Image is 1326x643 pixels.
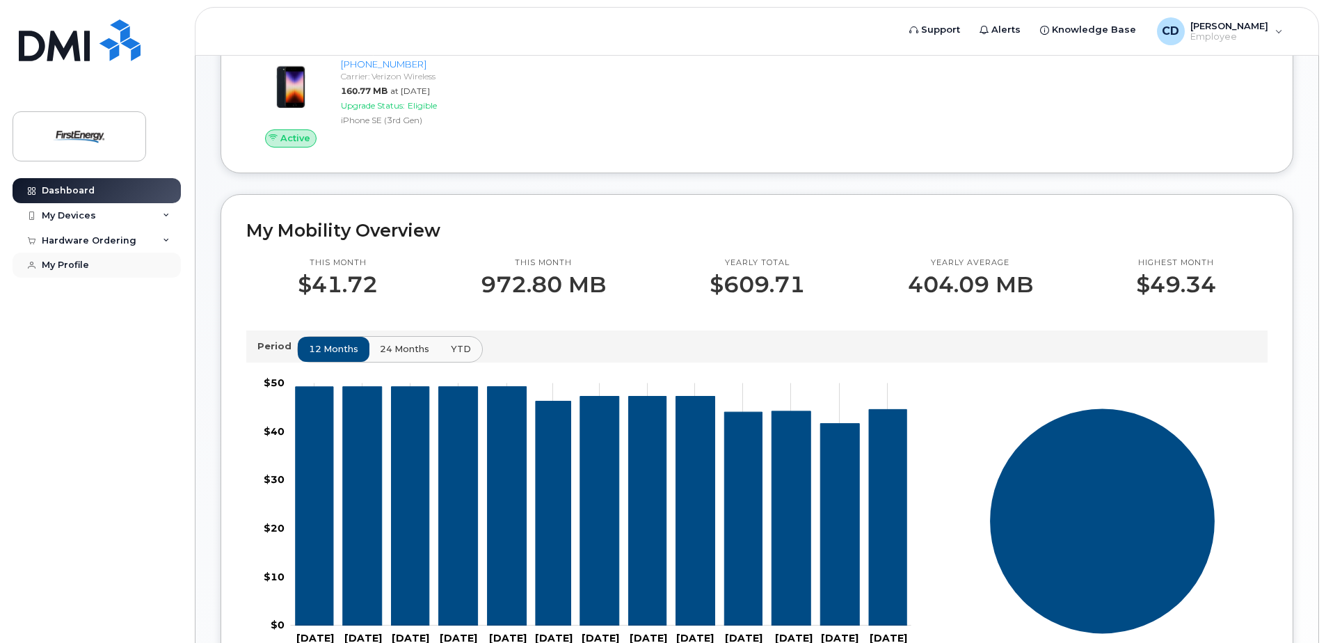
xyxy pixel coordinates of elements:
[970,16,1030,44] a: Alerts
[921,23,960,37] span: Support
[264,571,285,583] tspan: $10
[481,257,606,269] p: This month
[1190,31,1268,42] span: Employee
[900,16,970,44] a: Support
[1052,23,1136,37] span: Knowledge Base
[710,257,805,269] p: Yearly total
[341,86,388,96] span: 160.77 MB
[1136,272,1216,297] p: $49.34
[246,220,1268,241] h2: My Mobility Overview
[264,377,285,390] tspan: $50
[1265,582,1316,633] iframe: Messenger Launcher
[257,49,324,116] img: image20231002-3703462-1angbar.jpeg
[1190,20,1268,31] span: [PERSON_NAME]
[989,408,1215,635] g: Series
[908,257,1033,269] p: Yearly average
[1136,257,1216,269] p: Highest month
[296,387,906,626] g: 330-810-5350
[341,58,484,71] div: [PHONE_NUMBER]
[408,100,437,111] span: Eligible
[271,619,285,632] tspan: $0
[341,114,484,126] div: iPhone SE (3rd Gen)
[280,132,310,145] span: Active
[380,342,429,356] span: 24 months
[264,474,285,486] tspan: $30
[991,23,1021,37] span: Alerts
[246,42,489,148] a: Active[PERSON_NAME][PHONE_NUMBER]Carrier: Verizon Wireless160.77 MBat [DATE]Upgrade Status:Eligib...
[298,272,378,297] p: $41.72
[341,100,405,111] span: Upgrade Status:
[341,70,484,82] div: Carrier: Verizon Wireless
[257,340,297,353] p: Period
[481,272,606,297] p: 972.80 MB
[451,342,471,356] span: YTD
[264,425,285,438] tspan: $40
[264,522,285,534] tspan: $20
[710,272,805,297] p: $609.71
[390,86,430,96] span: at [DATE]
[298,257,378,269] p: This month
[1030,16,1146,44] a: Knowledge Base
[908,272,1033,297] p: 404.09 MB
[1147,17,1293,45] div: Cummings, Daquita
[1162,23,1179,40] span: CD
